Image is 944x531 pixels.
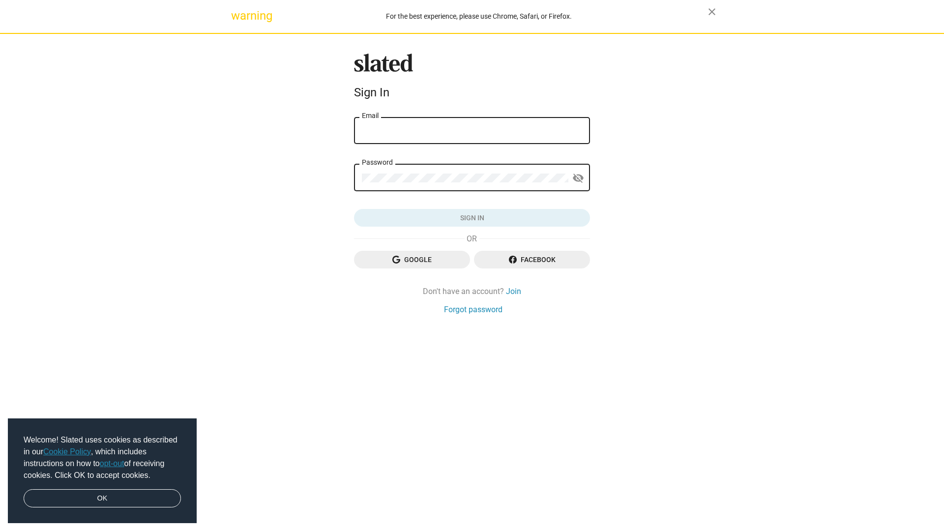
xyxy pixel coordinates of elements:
div: Sign In [354,86,590,99]
a: Join [506,286,521,296]
span: Google [362,251,462,268]
mat-icon: visibility_off [572,171,584,186]
button: Facebook [474,251,590,268]
button: Google [354,251,470,268]
a: Cookie Policy [43,447,91,456]
sl-branding: Sign In [354,54,590,104]
div: cookieconsent [8,418,197,524]
div: Don't have an account? [354,286,590,296]
mat-icon: close [706,6,718,18]
button: Show password [568,169,588,188]
a: Forgot password [444,304,502,315]
a: opt-out [100,459,124,468]
a: dismiss cookie message [24,489,181,508]
span: Welcome! Slated uses cookies as described in our , which includes instructions on how to of recei... [24,434,181,481]
div: For the best experience, please use Chrome, Safari, or Firefox. [250,10,708,23]
span: Facebook [482,251,582,268]
mat-icon: warning [231,10,243,22]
